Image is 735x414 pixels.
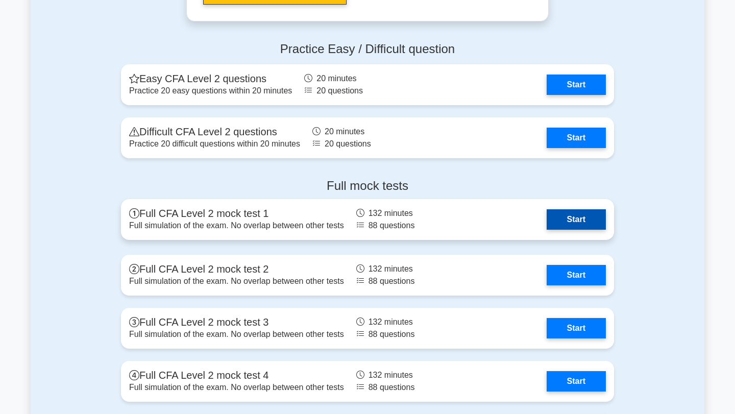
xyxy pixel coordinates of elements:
a: Start [547,209,606,230]
h4: Practice Easy / Difficult question [121,42,614,57]
a: Start [547,75,606,95]
h4: Full mock tests [121,179,614,193]
a: Start [547,318,606,338]
a: Start [547,265,606,285]
a: Start [547,128,606,148]
a: Start [547,371,606,392]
